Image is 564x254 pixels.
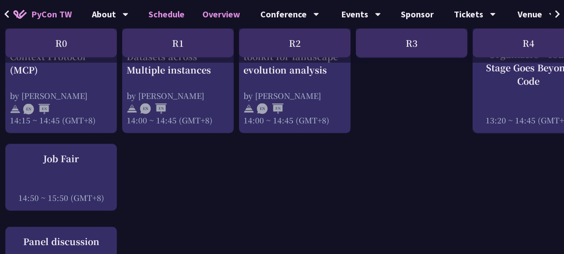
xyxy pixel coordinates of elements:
[127,115,229,126] div: 14:00 ~ 14:45 (GMT+8)
[122,29,234,57] div: R1
[127,104,137,115] img: svg+xml;base64,PHN2ZyB4bWxucz0iaHR0cDovL3d3dy53My5vcmcvMjAwMC9zdmciIHdpZHRoPSIyNCIgaGVpZ2h0PSIyNC...
[243,90,346,101] div: by [PERSON_NAME]
[239,29,350,57] div: R2
[257,104,284,115] img: ENEN.5a408d1.svg
[10,115,112,126] div: 14:15 ~ 14:45 (GMT+8)
[5,29,117,57] div: R0
[10,235,112,248] div: Panel discussion
[10,104,21,115] img: svg+xml;base64,PHN2ZyB4bWxucz0iaHR0cDovL3d3dy53My5vcmcvMjAwMC9zdmciIHdpZHRoPSIyNCIgaGVpZ2h0PSIyNC...
[127,90,229,101] div: by [PERSON_NAME]
[356,29,467,57] div: R3
[243,115,346,126] div: 14:00 ~ 14:45 (GMT+8)
[140,104,167,115] img: ENEN.5a408d1.svg
[23,104,50,115] img: ENEN.5a408d1.svg
[13,10,27,19] img: Home icon of PyCon TW 2025
[4,3,81,25] a: PyCon TW
[243,104,254,115] img: svg+xml;base64,PHN2ZyB4bWxucz0iaHR0cDovL3d3dy53My5vcmcvMjAwMC9zdmciIHdpZHRoPSIyNCIgaGVpZ2h0PSIyNC...
[31,8,72,21] span: PyCon TW
[10,152,112,165] div: Job Fair
[10,90,112,101] div: by [PERSON_NAME]
[10,192,112,203] div: 14:50 ~ 15:50 (GMT+8)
